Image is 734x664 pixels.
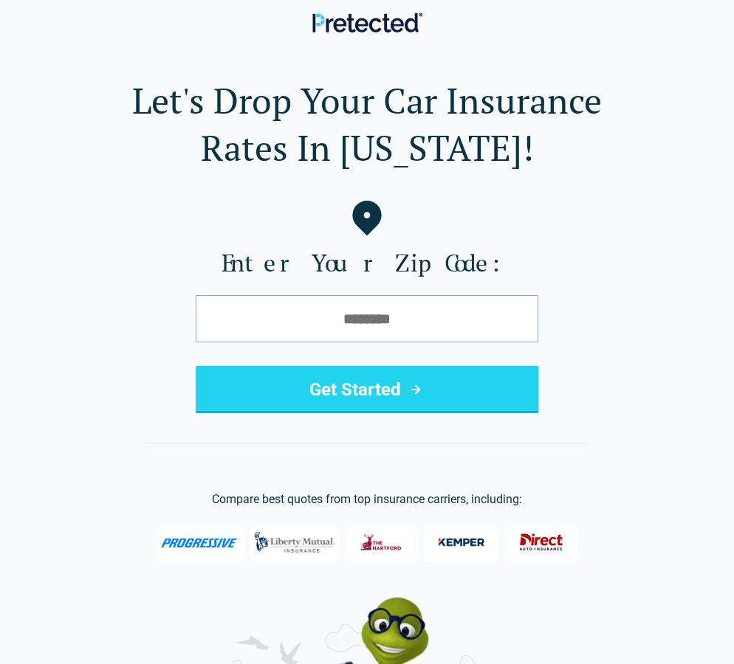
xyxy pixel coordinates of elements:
[432,527,491,558] img: Kemper
[352,527,411,558] img: The Hartford
[312,13,422,32] img: Pretected
[512,527,571,558] img: Direct General
[161,538,240,548] img: Progressive
[196,366,538,413] button: Get Started
[24,491,710,508] p: Compare best quotes from top insurance carriers, including:
[250,525,339,560] img: Liberty Mutual
[24,248,710,277] label: Enter Your Zip Code:
[24,77,710,171] h1: Let's Drop Your Car Insurance Rates In [US_STATE]!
